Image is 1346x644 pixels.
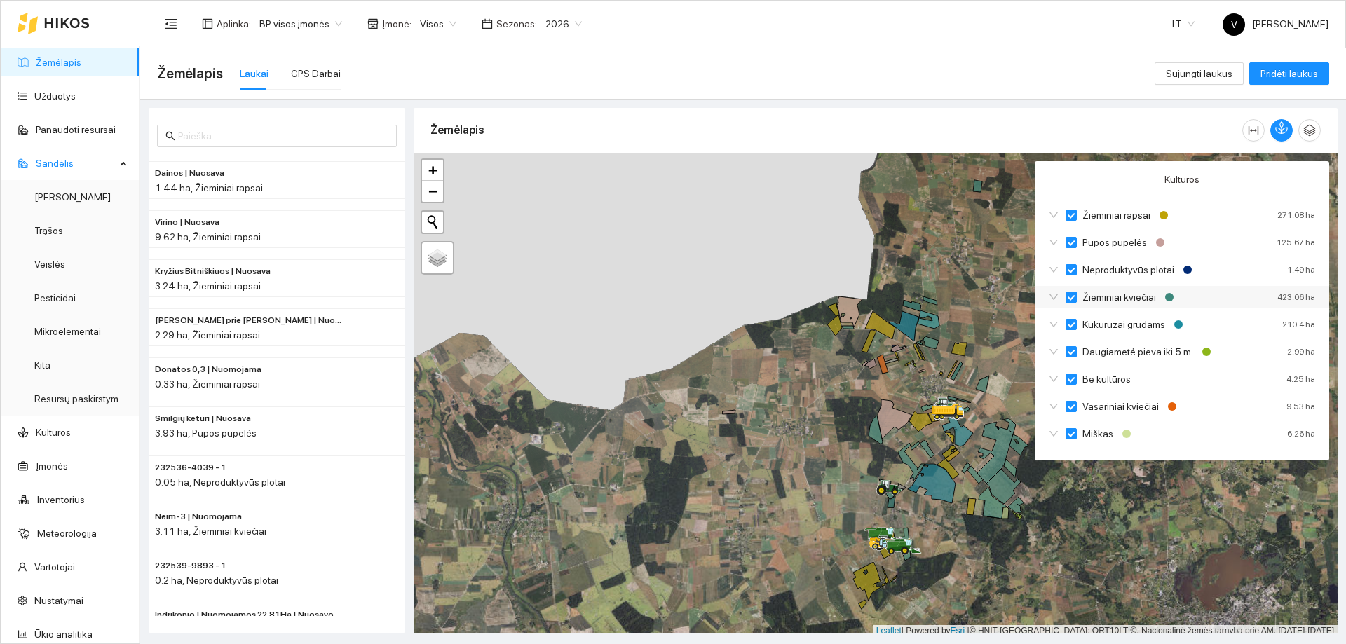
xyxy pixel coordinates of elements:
[1242,119,1265,142] button: column-width
[1260,66,1318,81] span: Pridėti laukus
[428,161,437,179] span: +
[36,427,71,438] a: Kultūros
[240,66,268,81] div: Laukai
[34,561,75,573] a: Vartotojai
[165,131,175,141] span: search
[1286,371,1315,387] div: 4.25 ha
[178,128,388,144] input: Paieška
[967,626,970,636] span: |
[1049,238,1059,247] span: down
[1077,317,1171,332] span: Kukurūzai grūdams
[1077,399,1164,414] span: Vasariniai kviečiai
[155,363,261,376] span: Donatos 0,3 | Nuomojama
[1049,347,1059,357] span: down
[1249,68,1329,79] a: Pridėti laukus
[1286,399,1315,414] div: 9.53 ha
[1049,265,1059,275] span: down
[155,559,226,573] span: 232539-9893 - 1
[217,16,251,32] span: Aplinka :
[545,13,582,34] span: 2026
[1287,426,1315,441] div: 6.26 ha
[1277,289,1315,305] div: 423.06 ha
[430,110,1242,150] div: Žemėlapis
[157,10,185,38] button: menu-fold
[155,526,266,537] span: 3.11 ha, Žieminiai kviečiai
[155,412,251,425] span: Smilgių keturi | Nuosava
[155,265,271,278] span: Kryžius Bitniškiuos | Nuosava
[155,231,261,242] span: 9.62 ha, Žieminiai rapsai
[34,326,101,337] a: Mikroelementai
[155,608,343,622] span: Indrikonio | Nuomojamos 22,81Ha | Nuosavos 3,00 Ha
[1164,172,1199,187] span: Kultūros
[1249,62,1329,85] button: Pridėti laukus
[155,477,285,488] span: 0.05 ha, Neproduktyvūs plotai
[155,378,260,390] span: 0.33 ha, Žieminiai rapsai
[1155,62,1244,85] button: Sujungti laukus
[1277,207,1315,223] div: 271.08 ha
[367,18,379,29] span: shop
[1077,344,1199,359] span: Daugiametė pieva iki 5 m.
[155,182,263,193] span: 1.44 ha, Žieminiai rapsai
[36,460,68,472] a: Įmonės
[34,259,65,270] a: Veislės
[155,280,261,292] span: 3.24 ha, Žieminiai rapsai
[165,18,177,30] span: menu-fold
[155,329,260,341] span: 2.29 ha, Žieminiai rapsai
[1049,374,1059,384] span: down
[1155,68,1244,79] a: Sujungti laukus
[1049,210,1059,220] span: down
[155,216,219,229] span: Virino | Nuosava
[1277,235,1315,250] div: 125.67 ha
[1223,18,1328,29] span: [PERSON_NAME]
[259,13,342,34] span: BP visos įmonės
[1077,426,1119,441] span: Miškas
[34,225,63,236] a: Trąšos
[876,626,902,636] a: Leaflet
[34,359,50,371] a: Kita
[422,242,453,273] a: Layers
[1049,320,1059,329] span: down
[422,181,443,202] a: Zoom out
[420,13,456,34] span: Visos
[1077,371,1136,387] span: Be kultūros
[291,66,341,81] div: GPS Darbai
[155,510,242,523] span: Neim-3 | Nuomojama
[1077,235,1153,250] span: Pupos pupelės
[1287,262,1315,278] div: 1.49 ha
[155,314,343,327] span: Rolando prie Valės | Nuosava
[1049,429,1059,439] span: down
[36,149,116,177] span: Sandėlis
[1243,125,1264,136] span: column-width
[482,18,493,29] span: calendar
[157,62,223,85] span: Žemėlapis
[34,629,93,640] a: Ūkio analitika
[34,90,76,102] a: Užduotys
[382,16,412,32] span: Įmonė :
[1287,344,1315,359] div: 2.99 ha
[155,575,278,586] span: 0.2 ha, Neproduktyvūs plotai
[1231,13,1237,36] span: V
[1077,207,1156,223] span: Žieminiai rapsai
[34,292,76,303] a: Pesticidai
[873,625,1338,637] div: | Powered by © HNIT-[GEOGRAPHIC_DATA]; ORT10LT ©, Nacionalinė žemės tarnyba prie AM, [DATE]-[DATE]
[1172,13,1195,34] span: LT
[1049,402,1059,411] span: down
[496,16,537,32] span: Sezonas :
[1077,289,1162,305] span: Žieminiai kviečiai
[36,57,81,68] a: Žemėlapis
[34,191,111,203] a: [PERSON_NAME]
[155,427,257,439] span: 3.93 ha, Pupos pupelės
[951,626,965,636] a: Esri
[155,167,224,180] span: Dainos | Nuosava
[37,528,97,539] a: Meteorologija
[1166,66,1232,81] span: Sujungti laukus
[34,393,129,404] a: Resursų paskirstymas
[155,461,226,474] span: 232536-4039 - 1
[428,182,437,200] span: −
[37,494,85,505] a: Inventorius
[34,595,83,606] a: Nustatymai
[36,124,116,135] a: Panaudoti resursai
[202,18,213,29] span: layout
[1282,317,1315,332] div: 210.4 ha
[1077,262,1180,278] span: Neproduktyvūs plotai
